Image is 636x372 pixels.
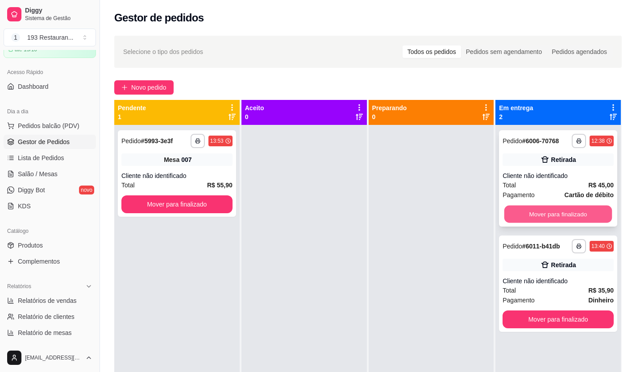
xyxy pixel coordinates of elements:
div: Pedidos sem agendamento [461,45,547,58]
strong: R$ 35,90 [588,287,614,294]
span: Pagamento [503,295,535,305]
span: 1 [11,33,20,42]
a: Complementos [4,254,96,269]
a: Relatório de clientes [4,310,96,324]
strong: # 6006-70768 [522,137,559,145]
a: Salão / Mesas [4,167,96,181]
a: Diggy Botnovo [4,183,96,197]
strong: Dinheiro [588,297,614,304]
span: Total [503,180,516,190]
div: 13:53 [210,137,224,145]
a: Lista de Pedidos [4,151,96,165]
span: Complementos [18,257,60,266]
strong: # 5993-3e3f [141,137,173,145]
div: Cliente não identificado [503,277,614,285]
span: Salão / Mesas [18,169,58,178]
p: Aceito [245,103,264,112]
a: Relatório de fidelidadenovo [4,342,96,356]
span: Relatório de mesas [18,328,72,337]
p: 2 [499,112,533,121]
span: plus [121,84,128,91]
a: Gestor de Pedidos [4,135,96,149]
span: Relatórios [7,283,31,290]
button: Select a team [4,29,96,46]
span: [EMAIL_ADDRESS][DOMAIN_NAME] [25,354,82,361]
span: Novo pedido [131,83,166,92]
span: Sistema de Gestão [25,15,92,22]
span: Selecione o tipo dos pedidos [123,47,203,57]
button: [EMAIL_ADDRESS][DOMAIN_NAME] [4,347,96,368]
span: Diggy Bot [18,186,45,194]
a: Relatórios de vendas [4,293,96,308]
div: Catálogo [4,224,96,238]
div: Dia a dia [4,104,96,119]
p: 0 [245,112,264,121]
div: Retirada [551,155,576,164]
strong: R$ 45,00 [588,182,614,189]
a: Relatório de mesas [4,326,96,340]
button: Mover para finalizado [504,206,612,223]
p: Em entrega [499,103,533,112]
span: Pedido [503,137,522,145]
span: Produtos [18,241,43,250]
div: Todos os pedidos [403,45,461,58]
a: DiggySistema de Gestão [4,4,96,25]
button: Novo pedido [114,80,174,95]
h2: Gestor de pedidos [114,11,204,25]
span: Relatório de clientes [18,312,75,321]
div: 193 Restauran ... [27,33,74,42]
div: Retirada [551,260,576,269]
span: Pagamento [503,190,535,200]
div: Pedidos agendados [547,45,612,58]
span: Lista de Pedidos [18,153,64,162]
strong: R$ 55,90 [207,182,233,189]
a: Produtos [4,238,96,252]
div: 12:38 [591,137,605,145]
p: 1 [118,112,146,121]
button: Pedidos balcão (PDV) [4,119,96,133]
span: Total [503,285,516,295]
span: Mesa [164,155,179,164]
button: Mover para finalizado [503,310,614,328]
span: Pedidos balcão (PDV) [18,121,79,130]
a: KDS [4,199,96,213]
span: Diggy [25,7,92,15]
span: Pedido [121,137,141,145]
strong: Cartão de débito [565,191,614,198]
button: Mover para finalizado [121,195,233,213]
span: Gestor de Pedidos [18,137,70,146]
span: Total [121,180,135,190]
span: KDS [18,202,31,211]
div: Cliente não identificado [121,171,233,180]
p: Pendente [118,103,146,112]
span: Pedido [503,243,522,250]
span: Relatórios de vendas [18,296,77,305]
div: 007 [181,155,191,164]
p: 0 [372,112,407,121]
div: Acesso Rápido [4,65,96,79]
a: Dashboard [4,79,96,94]
div: 13:40 [591,243,605,250]
p: Preparando [372,103,407,112]
strong: # 6011-b41db [522,243,560,250]
div: Cliente não identificado [503,171,614,180]
span: Dashboard [18,82,49,91]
